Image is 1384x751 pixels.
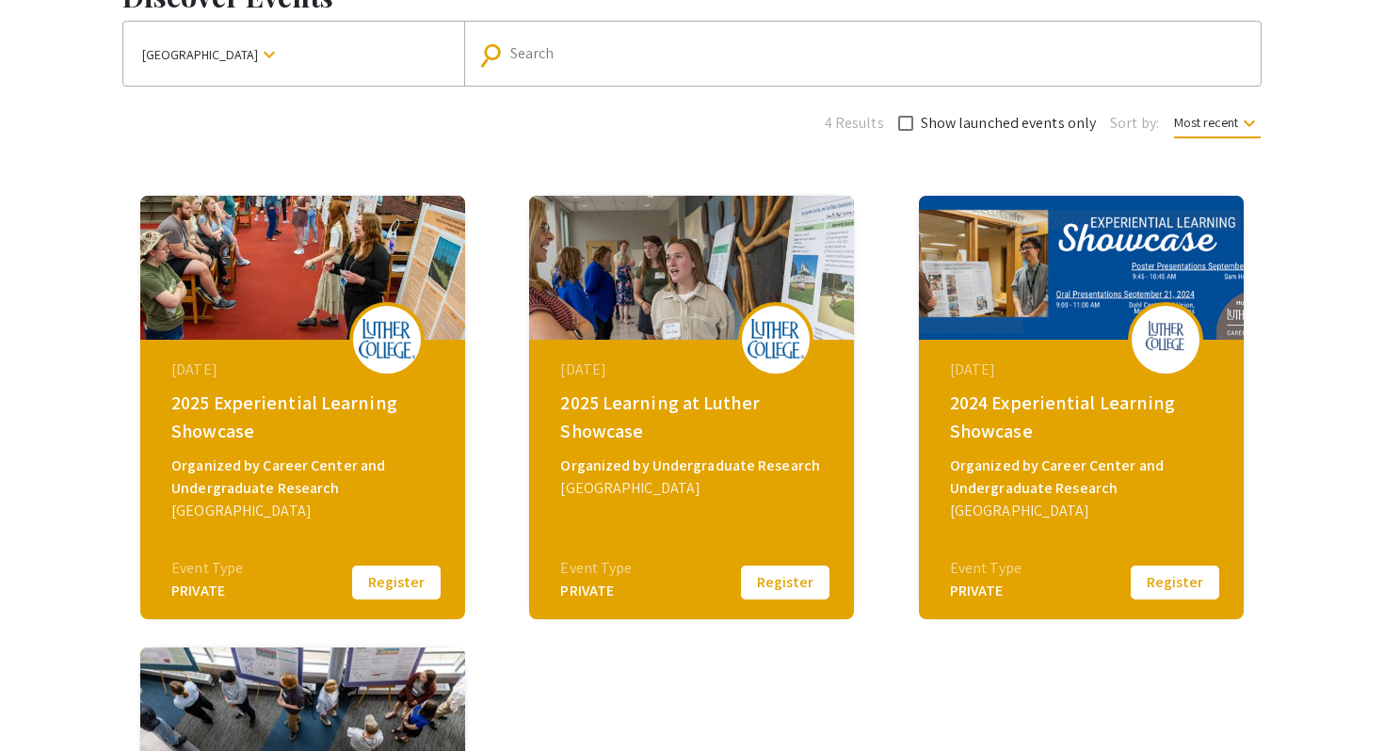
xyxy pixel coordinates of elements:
[1238,112,1261,135] mat-icon: keyboard_arrow_down
[950,580,1022,602] div: PRIVATE
[171,580,243,602] div: PRIVATE
[738,563,832,602] button: Register
[560,359,828,381] div: [DATE]
[560,389,828,445] div: 2025 Learning at Luther Showcase
[171,557,243,580] div: Event Type
[1110,112,1159,135] span: Sort by:
[560,477,828,500] div: [GEOGRAPHIC_DATA]
[950,389,1217,445] div: 2024 Experiential Learning Showcase
[950,455,1217,500] div: Organized by Career Center and Undergraduate Research
[919,196,1244,340] img: 2024-experiential-learning_eventCoverPhoto_fc5cb4__thumb.png
[560,455,828,477] div: Organized by Undergraduate Research
[171,455,439,500] div: Organized by Career Center and Undergraduate Research
[349,563,443,602] button: Register
[560,557,632,580] div: Event Type
[1159,105,1276,139] button: Most recent
[482,39,509,72] mat-icon: Search
[950,359,1217,381] div: [DATE]
[950,500,1217,522] div: [GEOGRAPHIC_DATA]
[529,196,854,340] img: 2025-learning-luther_eventCoverPhoto_1c7e1f__thumb.jpg
[1174,114,1261,138] span: Most recent
[171,389,439,445] div: 2025 Experiential Learning Showcase
[142,38,258,72] span: [GEOGRAPHIC_DATA]
[171,500,439,522] div: [GEOGRAPHIC_DATA]
[560,580,632,602] div: PRIVATE
[123,22,464,86] button: [GEOGRAPHIC_DATA]
[950,557,1022,580] div: Event Type
[140,196,465,340] img: 2025-experiential-learning-showcase_eventCoverPhoto_3051d9__thumb.jpg
[748,319,804,360] img: 2025-learning-luther_eventLogo_660283_.png
[171,359,439,381] div: [DATE]
[1128,563,1222,602] button: Register
[14,666,80,737] iframe: Chat
[1137,315,1194,362] img: 2024-experiential-learning_eventLogo_531c99_.png
[258,43,281,66] mat-icon: keyboard_arrow_down
[359,319,415,360] img: 2025-experiential-learning-showcase_eventLogo_377aea_.png
[921,112,1097,135] span: Show launched events only
[825,112,884,135] span: 4 Results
